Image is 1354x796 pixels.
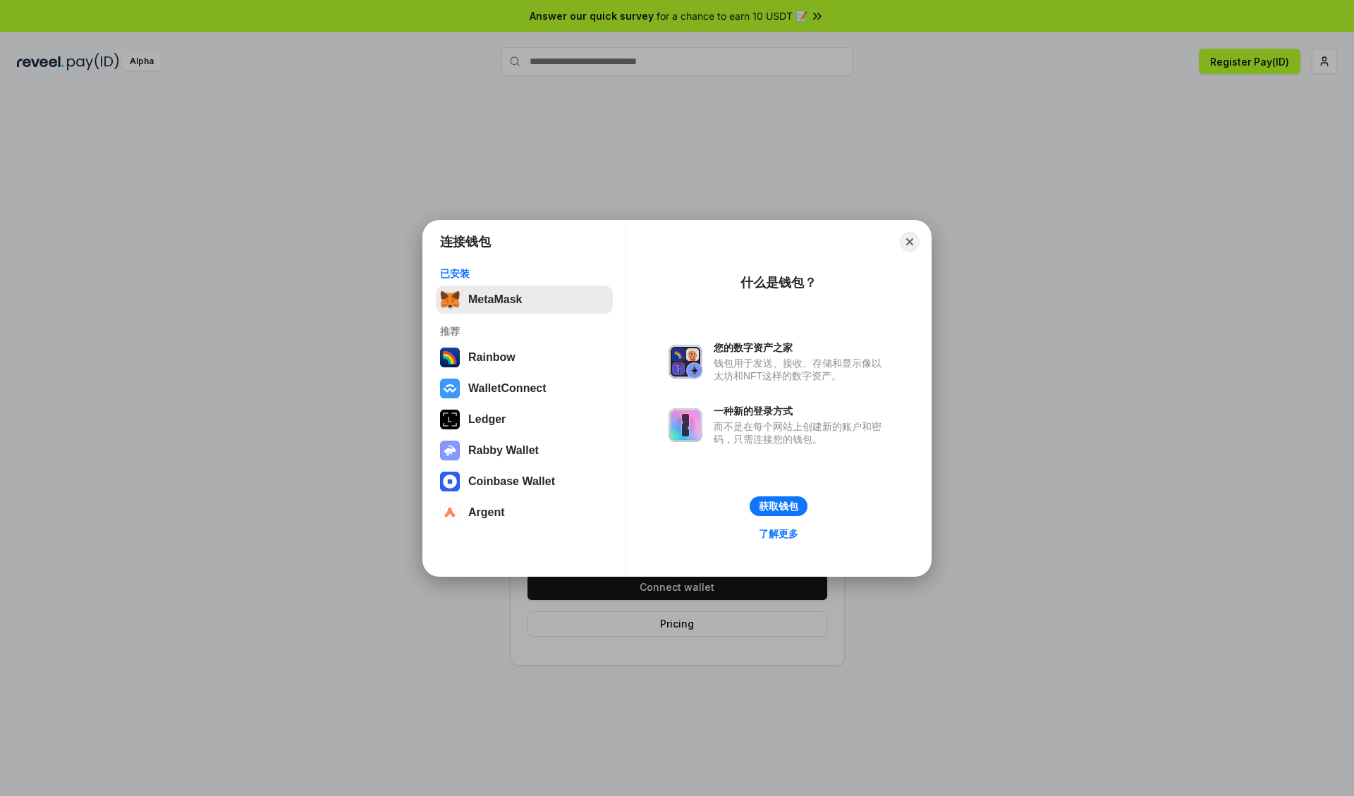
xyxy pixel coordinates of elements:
[669,408,702,442] img: svg+xml,%3Csvg%20xmlns%3D%22http%3A%2F%2Fwww.w3.org%2F2000%2Fsvg%22%20fill%3D%22none%22%20viewBox...
[440,441,460,460] img: svg+xml,%3Csvg%20xmlns%3D%22http%3A%2F%2Fwww.w3.org%2F2000%2Fsvg%22%20fill%3D%22none%22%20viewBox...
[714,357,889,382] div: 钱包用于发送、接收、存储和显示像以太坊和NFT这样的数字资产。
[714,420,889,446] div: 而不是在每个网站上创建新的账户和密码，只需连接您的钱包。
[436,498,613,527] button: Argent
[468,506,505,519] div: Argent
[436,436,613,465] button: Rabby Wallet
[468,413,506,426] div: Ledger
[440,410,460,429] img: svg+xml,%3Csvg%20xmlns%3D%22http%3A%2F%2Fwww.w3.org%2F2000%2Fsvg%22%20width%3D%2228%22%20height%3...
[468,444,539,457] div: Rabby Wallet
[436,405,613,434] button: Ledger
[714,405,889,417] div: 一种新的登录方式
[436,343,613,372] button: Rainbow
[440,379,460,398] img: svg+xml,%3Csvg%20width%3D%2228%22%20height%3D%2228%22%20viewBox%3D%220%200%2028%2028%22%20fill%3D...
[740,274,817,291] div: 什么是钱包？
[440,233,491,250] h1: 连接钱包
[440,325,609,338] div: 推荐
[468,351,516,364] div: Rainbow
[468,382,547,395] div: WalletConnect
[440,267,609,280] div: 已安装
[440,503,460,522] img: svg+xml,%3Csvg%20width%3D%2228%22%20height%3D%2228%22%20viewBox%3D%220%200%2028%2028%22%20fill%3D...
[440,348,460,367] img: svg+xml,%3Csvg%20width%3D%22120%22%20height%3D%22120%22%20viewBox%3D%220%200%20120%20120%22%20fil...
[759,527,798,540] div: 了解更多
[669,345,702,379] img: svg+xml,%3Csvg%20xmlns%3D%22http%3A%2F%2Fwww.w3.org%2F2000%2Fsvg%22%20fill%3D%22none%22%20viewBox...
[436,467,613,496] button: Coinbase Wallet
[900,232,920,252] button: Close
[750,496,807,516] button: 获取钱包
[759,500,798,513] div: 获取钱包
[468,475,555,488] div: Coinbase Wallet
[750,525,807,543] a: 了解更多
[714,341,889,354] div: 您的数字资产之家
[468,293,522,306] div: MetaMask
[436,374,613,403] button: WalletConnect
[436,286,613,314] button: MetaMask
[440,472,460,491] img: svg+xml,%3Csvg%20width%3D%2228%22%20height%3D%2228%22%20viewBox%3D%220%200%2028%2028%22%20fill%3D...
[440,290,460,310] img: svg+xml,%3Csvg%20fill%3D%22none%22%20height%3D%2233%22%20viewBox%3D%220%200%2035%2033%22%20width%...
